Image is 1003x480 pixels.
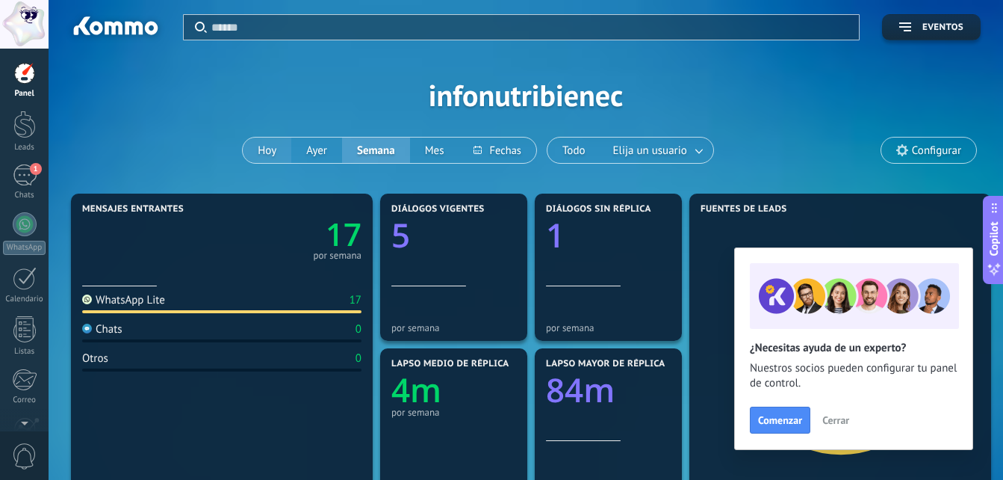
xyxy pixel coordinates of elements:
[391,407,516,418] div: por semana
[30,163,42,175] span: 1
[410,138,459,163] button: Mes
[3,241,46,255] div: WhatsApp
[547,138,600,163] button: Todo
[987,222,1002,256] span: Copilot
[3,396,46,405] div: Correo
[816,409,856,431] button: Cerrar
[82,204,184,215] span: Mensajes entrantes
[546,359,665,369] span: Lapso mayor de réplica
[546,204,651,215] span: Diálogos sin réplica
[459,138,535,163] button: Fechas
[313,252,361,259] div: por semana
[82,322,122,336] div: Chats
[922,22,963,33] span: Eventos
[3,295,46,304] div: Calendario
[546,367,615,412] text: 84m
[391,367,441,412] text: 4m
[546,212,565,257] text: 1
[912,144,961,157] span: Configurar
[82,293,165,307] div: WhatsApp Lite
[546,322,671,333] div: por semana
[3,143,46,153] div: Leads
[750,341,957,355] h2: ¿Necesitas ayuda de un experto?
[750,361,957,391] span: Nuestros socios pueden configurar tu panel de control.
[391,322,516,333] div: por semana
[291,138,342,163] button: Ayer
[822,415,849,425] span: Cerrar
[546,367,671,412] a: 84m
[391,212,410,257] text: 5
[222,213,361,256] a: 17
[391,359,509,369] span: Lapso medio de réplica
[3,347,46,357] div: Listas
[350,293,361,307] div: 17
[82,324,92,333] img: Chats
[750,407,810,434] button: Comenzar
[355,322,361,336] div: 0
[701,204,787,215] span: Fuentes de leads
[355,351,361,366] div: 0
[326,213,361,256] text: 17
[342,138,410,163] button: Semana
[82,295,92,304] img: WhatsApp Lite
[243,138,291,163] button: Hoy
[391,204,485,215] span: Diálogos vigentes
[3,191,46,200] div: Chats
[882,14,981,40] button: Eventos
[82,351,108,366] div: Otros
[610,141,690,161] span: Elija un usuario
[758,415,802,425] span: Comenzar
[600,138,713,163] button: Elija un usuario
[3,89,46,99] div: Panel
